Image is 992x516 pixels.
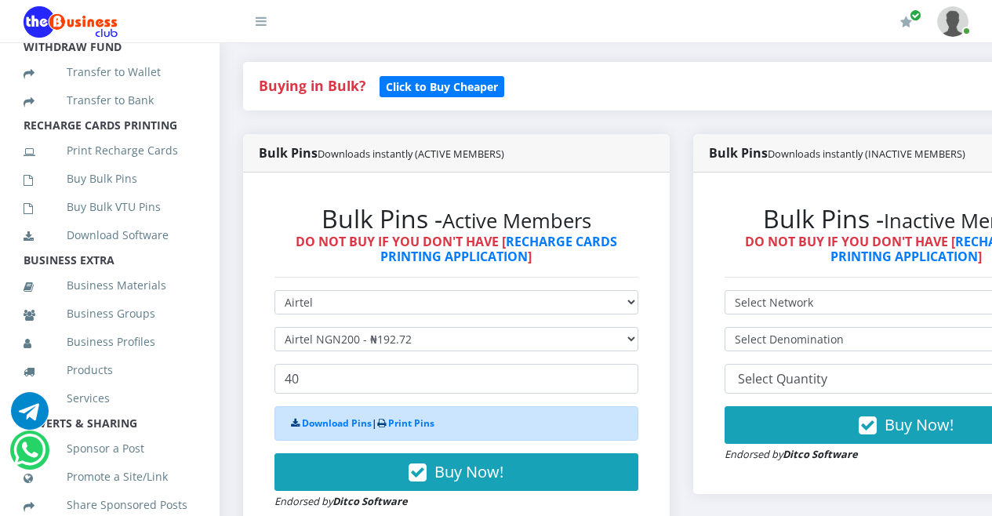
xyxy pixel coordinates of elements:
span: Buy Now! [434,461,503,482]
strong: DO NOT BUY IF YOU DON'T HAVE [ ] [296,233,617,265]
small: Endorsed by [725,447,858,461]
a: Download Software [24,217,196,253]
a: Buy Bulk VTU Pins [24,189,196,225]
button: Buy Now! [274,453,638,491]
a: Business Materials [24,267,196,303]
a: Print Pins [388,416,434,430]
a: Chat for support [11,404,49,430]
a: RECHARGE CARDS PRINTING APPLICATION [380,233,617,265]
small: Downloads instantly (ACTIVE MEMBERS) [318,147,504,161]
strong: Bulk Pins [259,144,504,162]
img: User [937,6,968,37]
small: Downloads instantly (INACTIVE MEMBERS) [768,147,965,161]
span: Buy Now! [885,414,954,435]
a: Print Recharge Cards [24,133,196,169]
i: Renew/Upgrade Subscription [900,16,912,28]
strong: Ditco Software [332,494,408,508]
a: Promote a Site/Link [24,459,196,495]
small: Active Members [442,207,591,234]
a: Business Groups [24,296,196,332]
strong: Bulk Pins [709,144,965,162]
strong: Buying in Bulk? [259,76,365,95]
a: Business Profiles [24,324,196,360]
a: Buy Bulk Pins [24,161,196,197]
b: Click to Buy Cheaper [386,79,498,94]
strong: | [291,416,434,430]
a: Services [24,380,196,416]
img: Logo [24,6,118,38]
a: Chat for support [13,443,45,469]
strong: Ditco Software [783,447,858,461]
a: Transfer to Wallet [24,54,196,90]
h2: Bulk Pins - [274,204,638,234]
a: Sponsor a Post [24,431,196,467]
a: Download Pins [302,416,372,430]
a: Click to Buy Cheaper [380,76,504,95]
a: Transfer to Bank [24,82,196,118]
small: Endorsed by [274,494,408,508]
input: Enter Quantity [274,364,638,394]
a: Products [24,352,196,388]
span: Renew/Upgrade Subscription [910,9,921,21]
